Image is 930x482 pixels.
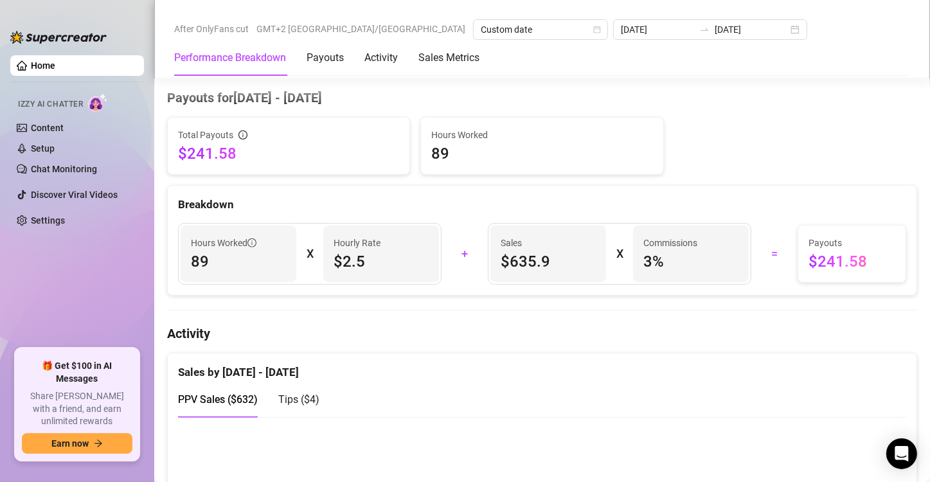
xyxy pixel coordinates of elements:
[174,19,249,39] span: After OnlyFans cut
[593,26,601,33] span: calendar
[643,236,697,250] article: Commissions
[247,238,256,247] span: info-circle
[431,143,652,164] span: 89
[10,31,107,44] img: logo-BBDzfeDw.svg
[238,130,247,139] span: info-circle
[481,20,600,39] span: Custom date
[22,390,132,428] span: Share [PERSON_NAME] with a friend, and earn unlimited rewards
[809,236,895,250] span: Payouts
[174,50,286,66] div: Performance Breakdown
[334,251,429,272] span: $2.5
[699,24,710,35] span: swap-right
[94,439,103,448] span: arrow-right
[178,128,233,142] span: Total Payouts
[715,22,788,37] input: End date
[431,128,652,142] span: Hours Worked
[31,143,55,154] a: Setup
[616,244,623,264] div: X
[364,50,398,66] div: Activity
[418,50,479,66] div: Sales Metrics
[809,251,895,272] span: $241.58
[699,24,710,35] span: to
[178,143,399,164] span: $241.58
[334,236,380,250] article: Hourly Rate
[256,19,465,39] span: GMT+2 [GEOGRAPHIC_DATA]/[GEOGRAPHIC_DATA]
[191,236,256,250] span: Hours Worked
[449,244,480,264] div: +
[621,22,694,37] input: Start date
[501,251,596,272] span: $635.9
[31,60,55,71] a: Home
[178,353,906,381] div: Sales by [DATE] - [DATE]
[31,190,118,200] a: Discover Viral Videos
[307,50,344,66] div: Payouts
[178,393,258,406] span: PPV Sales ( $632 )
[643,251,738,272] span: 3 %
[31,215,65,226] a: Settings
[307,244,313,264] div: X
[22,433,132,454] button: Earn nowarrow-right
[178,196,906,213] div: Breakdown
[278,393,319,406] span: Tips ( $4 )
[88,93,108,112] img: AI Chatter
[191,251,286,272] span: 89
[759,244,790,264] div: =
[31,123,64,133] a: Content
[31,164,97,174] a: Chat Monitoring
[501,236,596,250] span: Sales
[51,438,89,449] span: Earn now
[22,360,132,385] span: 🎁 Get $100 in AI Messages
[167,325,917,343] h4: Activity
[18,98,83,111] span: Izzy AI Chatter
[167,89,917,107] h4: Payouts for [DATE] - [DATE]
[886,438,917,469] div: Open Intercom Messenger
